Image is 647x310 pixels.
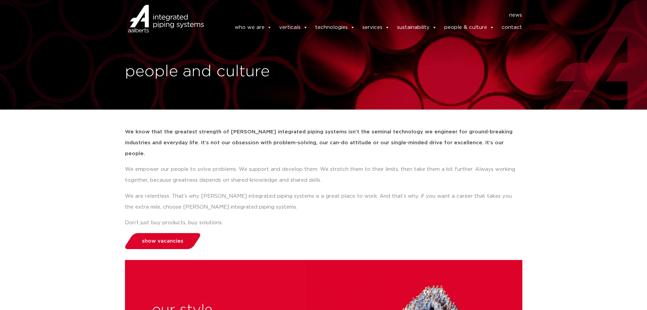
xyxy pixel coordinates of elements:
span: show vacancies [142,239,183,244]
a: verticals [279,21,308,34]
a: people & culture [444,21,494,34]
p: We empower our people to solve problems. We support and develop them. We stretch them to their li... [125,164,521,186]
a: show vacancies [123,233,202,249]
a: sustainability [397,21,437,34]
a: news [509,10,522,21]
a: who we are [235,21,272,34]
a: services [362,21,390,34]
p: Don’t just buy products, buy solutions. [125,217,521,228]
strong: We know that the greatest strength of [PERSON_NAME] integrated piping systems isn’t the seminal t... [125,129,513,156]
p: We are relentless. That’s why [PERSON_NAME] integrated piping systems is a great place to work. A... [125,191,521,213]
a: technologies [315,21,355,34]
a: contact [502,21,522,34]
nav: Menu [214,10,522,21]
h1: people and culture [125,61,320,83]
